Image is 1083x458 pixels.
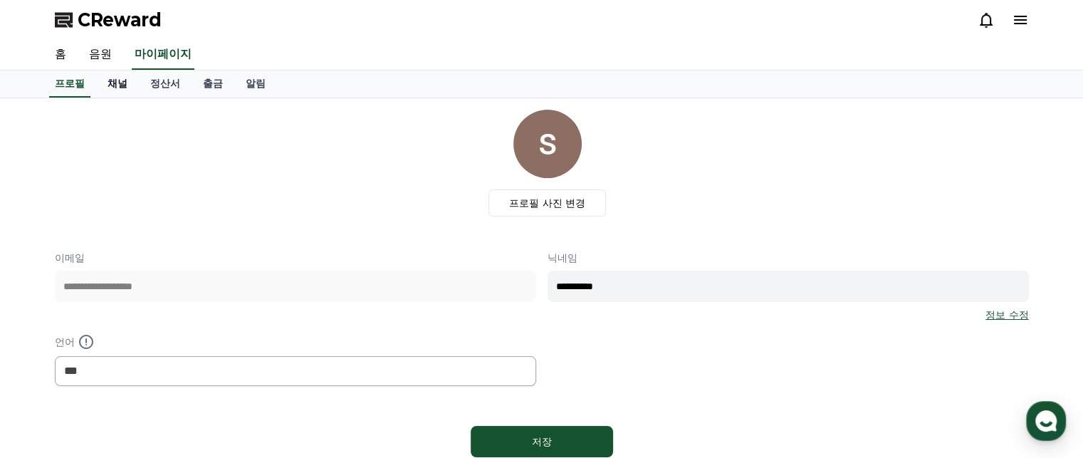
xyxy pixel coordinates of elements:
span: 홈 [45,361,53,373]
span: 설정 [220,361,237,373]
div: 저장 [499,434,585,449]
a: 정보 수정 [985,308,1028,322]
a: 출금 [192,71,234,98]
a: CReward [55,9,162,31]
a: 홈 [4,340,94,375]
span: CReward [78,9,162,31]
a: 채널 [96,71,139,98]
a: 홈 [43,40,78,70]
img: profile_image [513,110,582,178]
a: 설정 [184,340,273,375]
button: 저장 [471,426,613,457]
label: 프로필 사진 변경 [488,189,606,217]
a: 알림 [234,71,277,98]
p: 이메일 [55,251,536,265]
p: 닉네임 [548,251,1029,265]
a: 대화 [94,340,184,375]
a: 정산서 [139,71,192,98]
a: 마이페이지 [132,40,194,70]
a: 음원 [78,40,123,70]
a: 프로필 [49,71,90,98]
p: 언어 [55,333,536,350]
span: 대화 [130,362,147,373]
